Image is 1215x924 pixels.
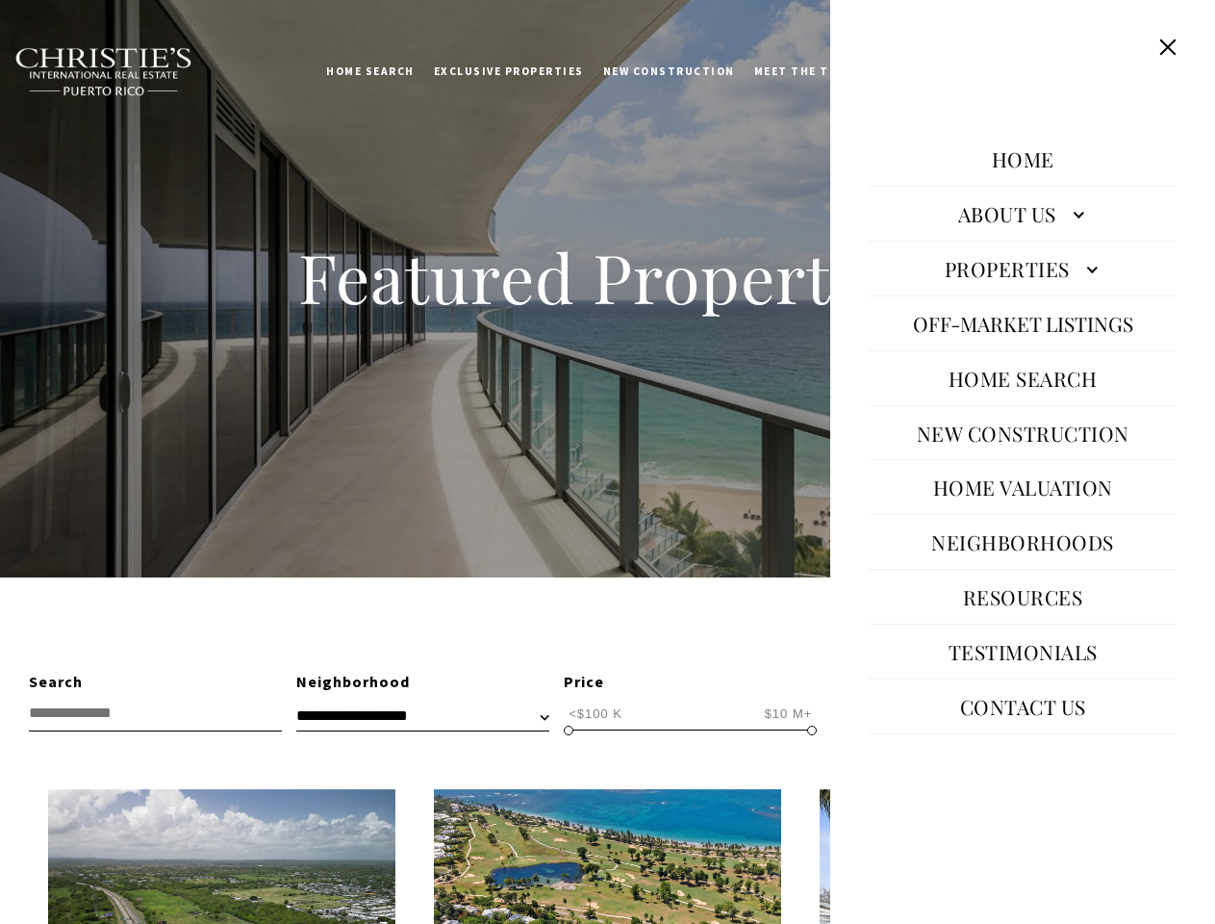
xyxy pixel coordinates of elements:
div: Call or text [DATE], we are here to help! [20,62,278,75]
a: Home Valuation [924,464,1123,510]
span: [PHONE_NUMBER] [79,90,240,110]
div: Neighborhood [296,670,549,695]
div: Do you have questions? [20,43,278,57]
span: Exclusive Properties [434,64,584,78]
a: Home Search [939,355,1107,401]
span: I agree to be contacted by [PERSON_NAME] International Real Estate PR via text, call & email. To ... [24,118,274,155]
a: Home [982,136,1064,182]
a: Neighborhoods [922,519,1124,565]
a: Properties [869,245,1177,292]
a: New Construction [594,47,745,95]
a: Contact Us [950,683,1096,730]
a: Meet the Team [745,47,865,95]
div: Price [564,670,817,695]
a: Testimonials [939,629,1107,675]
a: Exclusive Properties [424,47,594,95]
span: $10 M+ [760,705,818,723]
div: Search [29,670,282,695]
a: Resources [953,574,1093,620]
span: New Construction [603,64,735,78]
a: New Construction [907,410,1139,456]
button: Off-Market Listings [903,300,1143,346]
button: Close this option [1150,29,1186,65]
span: <$100 K [564,705,627,723]
img: Christie's International Real Estate black text logo [14,47,193,97]
a: Home Search [316,47,424,95]
a: About Us [869,191,1177,237]
h1: Featured Properties [175,235,1041,320]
